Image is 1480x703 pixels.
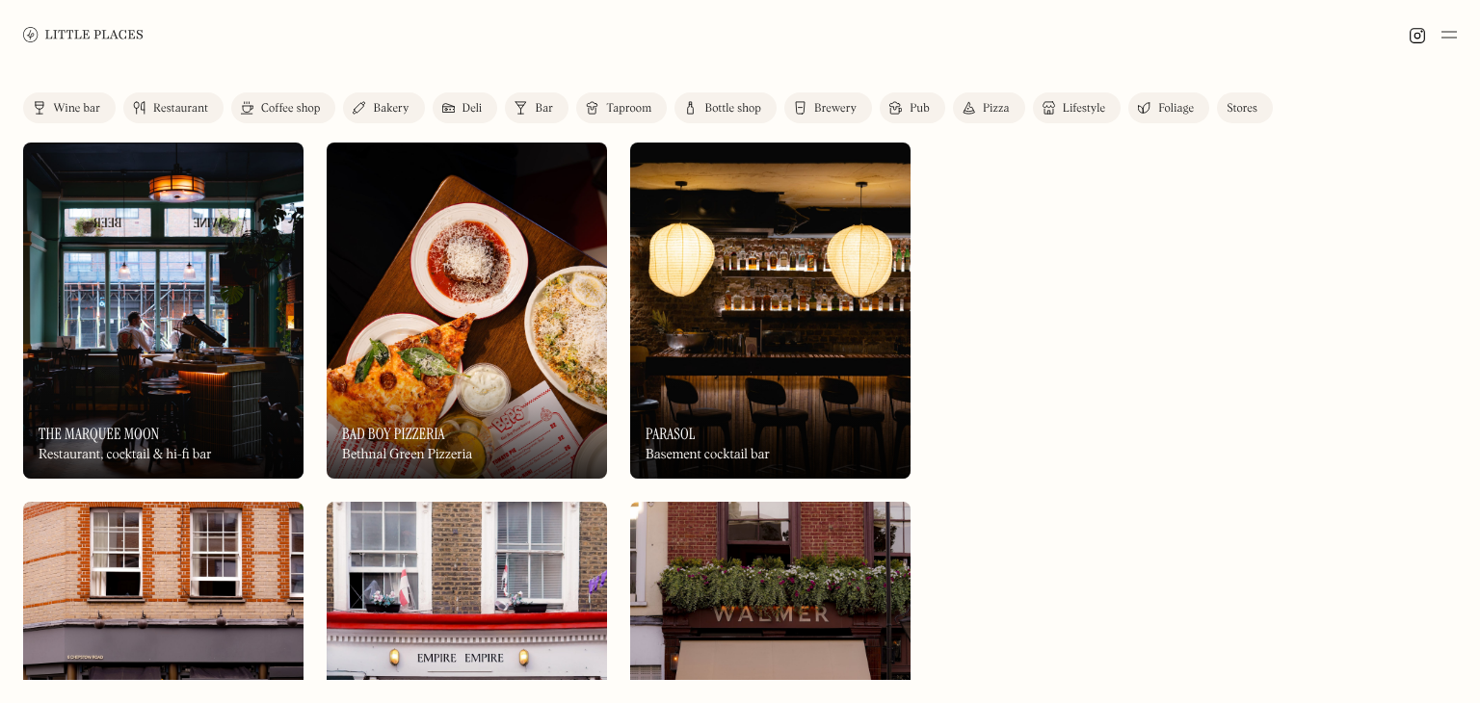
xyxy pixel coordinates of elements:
a: Taproom [576,92,667,123]
a: Pub [880,92,945,123]
div: Restaurant [153,103,208,115]
img: Bad Boy Pizzeria [327,143,607,479]
div: Bottle shop [704,103,761,115]
div: Coffee shop [261,103,320,115]
div: Restaurant, cocktail & hi-fi bar [39,447,212,463]
h3: Parasol [646,425,696,443]
a: The Marquee MoonThe Marquee MoonThe Marquee MoonRestaurant, cocktail & hi-fi bar [23,143,304,479]
div: Wine bar [53,103,100,115]
div: Taproom [606,103,651,115]
div: Brewery [814,103,857,115]
a: ParasolParasolParasolBasement cocktail bar [630,143,911,479]
div: Basement cocktail bar [646,447,770,463]
a: Wine bar [23,92,116,123]
div: Deli [462,103,483,115]
a: Bar [505,92,568,123]
a: Foliage [1128,92,1209,123]
a: Lifestyle [1033,92,1121,123]
a: Deli [433,92,498,123]
div: Bethnal Green Pizzeria [342,447,472,463]
a: Stores [1217,92,1273,123]
div: Stores [1227,103,1257,115]
div: Foliage [1158,103,1194,115]
a: Coffee shop [231,92,335,123]
a: Brewery [784,92,872,123]
a: Bakery [343,92,424,123]
a: Bottle shop [674,92,777,123]
a: Pizza [953,92,1025,123]
a: Restaurant [123,92,224,123]
h3: The Marquee Moon [39,425,159,443]
div: Bar [535,103,553,115]
img: The Marquee Moon [23,143,304,479]
div: Bakery [373,103,409,115]
div: Pizza [983,103,1010,115]
div: Lifestyle [1063,103,1105,115]
div: Pub [910,103,930,115]
h3: Bad Boy Pizzeria [342,425,445,443]
img: Parasol [630,143,911,479]
a: Bad Boy PizzeriaBad Boy PizzeriaBad Boy PizzeriaBethnal Green Pizzeria [327,143,607,479]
